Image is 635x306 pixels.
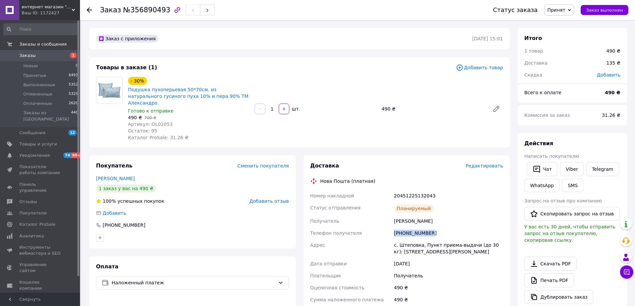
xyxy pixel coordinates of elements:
div: Заказ с приложения [96,35,158,43]
div: успешных покупок [96,198,164,204]
div: [PHONE_NUMBER] [393,227,504,239]
a: Скачать PDF [524,257,577,271]
span: Заказ выполнен [586,8,623,13]
span: Готово к отправке [128,108,174,114]
button: SMS [562,179,583,192]
span: Всего к оплате [524,90,561,95]
span: Управление сайтом [19,262,62,274]
div: 490 ₴ [379,104,487,114]
span: Товары и услуги [19,141,57,147]
button: Скопировать запрос на отзыв [524,207,620,221]
div: 135 ₴ [602,56,624,70]
span: Заказы из [GEOGRAPHIC_DATA] [23,110,71,122]
span: Аналитика [19,233,44,239]
span: Отзывы [19,199,37,205]
span: Комиссия за заказ [524,113,570,118]
span: Каталог ProSale [19,221,55,227]
span: 74 [63,153,71,158]
b: 490 ₴ [605,90,620,95]
span: Запрос на отзыв про компанию [524,198,602,203]
span: Оценочная стоимость [310,285,365,290]
span: Оплата [96,263,118,270]
span: Принят [547,7,565,13]
span: Сообщения [19,130,45,136]
span: Принятые [23,73,46,79]
span: Доставка [310,162,339,169]
span: 1 товар [524,48,543,54]
span: Отмененные [23,91,52,97]
span: Заказы и сообщения [19,41,67,47]
span: Адрес [310,242,325,248]
span: Доставка [524,60,547,66]
a: WhatsApp [524,179,559,192]
span: Плательщик [310,273,341,278]
span: Остаток: 95 [128,128,157,134]
span: 1 [70,53,77,58]
span: Сменить покупателя [237,163,289,168]
span: Товары в заказе (1) [96,64,157,71]
span: Покупатели [19,210,47,216]
span: Добавить товар [456,64,503,71]
button: Чат [527,162,557,176]
span: Покупатель [96,162,132,169]
div: 490 ₴ [393,282,504,294]
span: Оплаченные [23,101,52,107]
div: Ваш ID: 1172427 [22,10,80,16]
span: Телефон получателя [310,230,362,236]
div: 490 ₴ [393,294,504,306]
span: 490 ₴ [128,115,142,120]
span: 5329 [69,91,78,97]
span: Артикул: OL01053 [128,122,173,127]
a: Редактировать [490,102,503,116]
span: Итого [524,35,542,41]
span: Наложенный платеж [112,279,275,286]
div: Получатель [393,270,504,282]
span: 440 [71,110,78,122]
a: [PERSON_NAME] [96,176,135,181]
span: Дата отправки [310,261,347,266]
span: Получатель [310,218,339,224]
span: 2620 [69,101,78,107]
div: шт. [290,106,301,112]
img: Подушка пухоперьевая 50*70см. из натурального гусиного пуха 10% и пера 90% ТМ Александро. [96,80,122,101]
span: 0 [76,63,78,69]
span: Инструменты вебмастера и SEO [19,244,62,256]
a: Telegram [586,162,619,176]
span: Сумма наложенного платежа [310,297,384,302]
span: У вас есть 30 дней, чтобы отправить запрос на отзыв покупателю, скопировав ссылку. [524,224,615,243]
span: 6493 [69,73,78,79]
span: 5352 [69,82,78,88]
span: Действия [524,140,553,147]
span: Скидка [524,72,542,78]
input: Поиск [3,23,79,35]
div: Нова Пошта (платная) [319,178,377,184]
button: Заказ выполнен [581,5,628,15]
span: №356890493 [123,6,170,14]
span: 100% [103,198,116,204]
span: Выполненные [23,82,55,88]
button: Дублировать заказ [524,290,593,304]
a: Подушка пухоперьевая 50*70см. из натурального гусиного пуха 10% и пера 90% ТМ Александро. [128,87,248,106]
div: [DATE] [393,258,504,270]
a: Печать PDF [524,273,574,287]
a: Viber [560,162,583,176]
div: Статус заказа [493,7,538,13]
span: Заказы [19,53,36,59]
div: 20451225132043 [393,190,504,202]
span: Уведомления [19,153,50,158]
span: Панель управления [19,181,62,193]
div: [PHONE_NUMBER] [102,222,146,228]
span: Каталог ProSale: 31.26 ₴ [128,135,188,140]
time: [DATE] 15:01 [472,36,503,41]
span: Написать покупателю [524,153,579,159]
span: 99+ [71,153,82,158]
span: 12 [68,130,77,136]
span: Номер накладной [310,193,354,198]
span: интернет магазин " Интер Маркет" [22,4,72,10]
div: Вернуться назад [87,7,92,13]
div: 490 ₴ [606,48,620,54]
span: Добавить [103,210,126,216]
span: 31.26 ₴ [602,113,620,118]
span: Добавить отзыв [249,198,289,204]
span: Редактировать [466,163,503,168]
